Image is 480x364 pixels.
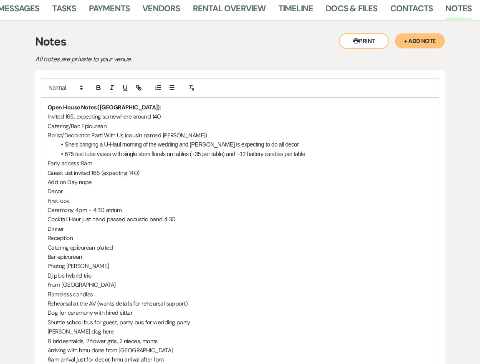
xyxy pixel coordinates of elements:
[48,104,161,111] u: Open House Notes ([GEOGRAPHIC_DATA]):
[48,196,432,205] p: First look
[390,2,433,20] a: Contacts
[48,131,432,140] p: Florist/Decorator: Parti With Us (cousin named [PERSON_NAME])
[193,2,266,20] a: Rental Overview
[48,243,432,252] p: Catering epicurean plated
[48,308,432,317] p: Dog for ceremony with hired sitter
[48,121,432,131] p: Catering/Bar: Epicurean
[56,140,432,149] li: She's bringing a U-Haul morning of the wedding and [PERSON_NAME] is expecting to do all decor
[52,2,76,20] a: Tasks
[48,168,432,177] p: Guest List invited 165 (expecting 140)
[48,290,432,299] p: Flameless candles
[56,149,432,159] li: 675 test tube vases with single stem florals on tables (~35 per table) and ~12 battery candles pe...
[48,336,432,346] p: 8 bridesmaids, 2 flower girls, 2 nieces, moms
[48,187,432,196] p: Decor
[89,2,130,20] a: Payments
[48,112,432,121] p: Invited 165, expecting somewhere around 140
[48,280,432,289] p: From [GEOGRAPHIC_DATA]
[48,346,432,355] p: Arriving with hmu done from [GEOGRAPHIC_DATA]
[48,271,432,280] p: Dj plus hybrid trio
[445,2,472,20] a: Notes
[48,327,432,336] p: [PERSON_NAME] dog here
[48,355,432,364] p: 8am arrival just for decor, hmu arrival after 1pm
[48,159,432,168] p: Early access 8am
[48,299,432,308] p: Rehearsal at the AV (wants details for rehearsal support)
[48,233,432,243] p: Reception
[48,205,432,215] p: Ceremony 4pm - 4:30 atrium
[339,33,389,49] button: Print
[278,2,313,20] a: Timeline
[48,215,432,224] p: Cocktail Hour just hand passed acoustic band 4:30
[142,2,180,20] a: Vendors
[35,54,327,65] p: All notes are private to your venue.
[48,261,432,270] p: Photog [PERSON_NAME]
[48,177,432,187] p: Add on Day nope
[48,252,432,261] p: Bar epicurean
[35,33,445,51] h3: Notes
[48,318,432,327] p: Shuttle school bus for guest, party bus for wedding party
[395,33,445,48] button: + Add Note
[48,224,432,233] p: Dinner
[326,2,377,20] a: Docs & Files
